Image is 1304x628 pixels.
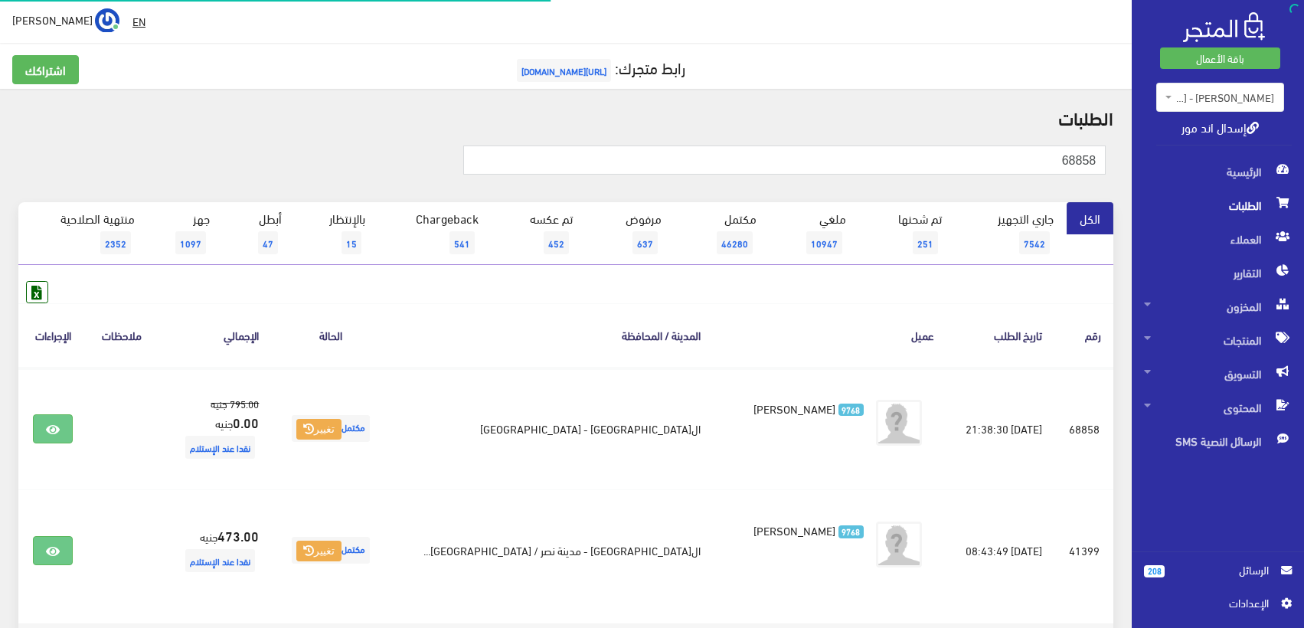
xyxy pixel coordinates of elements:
[12,8,119,32] a: ... [PERSON_NAME]
[713,303,946,367] th: عميل
[233,412,259,432] strong: 0.00
[292,537,370,564] span: مكتمل
[1144,222,1292,256] span: العملاء
[185,436,255,459] span: نقدا عند الإستلام
[1183,12,1265,42] img: .
[148,202,224,265] a: جهز1097
[292,415,370,442] span: مكتمل
[87,303,156,367] th: ملاحظات
[1144,391,1292,424] span: المحتوى
[946,489,1055,611] td: [DATE] 08:43:49
[946,303,1055,367] th: تاريخ الطلب
[913,231,938,254] span: 251
[18,107,1113,127] h2: الطلبات
[1144,565,1165,577] span: 208
[1177,561,1269,578] span: الرسائل
[342,231,361,254] span: 15
[156,489,271,611] td: جنيه
[390,489,713,611] td: ال[GEOGRAPHIC_DATA] - مدينة نصر / [GEOGRAPHIC_DATA]...
[1132,424,1304,458] a: الرسائل النصية SMS
[1175,90,1274,105] span: esdalandmore - مصر - اسدال اند مور
[1144,424,1292,458] span: الرسائل النصية SMS
[1156,594,1268,611] span: اﻹعدادات
[753,397,835,419] span: [PERSON_NAME]
[513,53,685,81] a: رابط متجرك:[URL][DOMAIN_NAME]
[100,231,131,254] span: 2352
[1132,391,1304,424] a: المحتوى
[463,146,1106,175] input: بحث ( رقم الطلب, رقم الهاتف, الإسم, البريد اﻹلكتروني )...
[492,202,587,265] a: تم عكسه452
[1054,489,1113,611] td: 41399
[95,8,119,33] img: ...
[876,522,922,567] img: avatar.png
[876,400,922,446] img: avatar.png
[175,231,206,254] span: 1097
[12,55,79,84] a: اشتراكك
[737,400,863,417] a: 9768 [PERSON_NAME]
[223,202,294,265] a: أبطل47
[296,541,342,562] button: تغيير
[258,231,278,254] span: 47
[18,202,148,265] a: منتهية الصلاحية2352
[753,519,835,541] span: [PERSON_NAME]
[859,202,955,265] a: تم شحنها251
[295,202,378,265] a: بالإنتظار15
[1132,256,1304,289] a: التقارير
[390,368,713,490] td: ال[GEOGRAPHIC_DATA] - [GEOGRAPHIC_DATA]
[1019,231,1050,254] span: 7542
[1144,323,1292,357] span: المنتجات
[806,231,842,254] span: 10947
[217,525,259,545] strong: 473.00
[1156,83,1284,112] span: esdalandmore - مصر - اسدال اند مور
[1144,188,1292,222] span: الطلبات
[449,231,475,254] span: 541
[737,522,863,538] a: 9768 [PERSON_NAME]
[632,231,658,254] span: 637
[586,202,675,265] a: مرفوض637
[717,231,753,254] span: 46280
[838,404,864,417] span: 9768
[1144,289,1292,323] span: المخزون
[126,8,152,35] a: EN
[378,202,492,265] a: Chargeback541
[1054,303,1113,367] th: رقم
[211,394,259,413] s: 795.00 جنيه
[1067,202,1113,234] a: الكل
[955,202,1067,265] a: جاري التجهيز7542
[517,59,611,82] span: [URL][DOMAIN_NAME]
[1132,323,1304,357] a: المنتجات
[770,202,859,265] a: ملغي10947
[1132,155,1304,188] a: الرئيسية
[132,11,145,31] u: EN
[1144,561,1292,594] a: 208 الرسائل
[1144,155,1292,188] span: الرئيسية
[156,303,271,367] th: اﻹجمالي
[271,303,389,367] th: الحالة
[544,231,569,254] span: 452
[296,419,342,440] button: تغيير
[838,525,864,538] span: 9768
[18,303,87,367] th: الإجراءات
[1144,256,1292,289] span: التقارير
[946,368,1055,490] td: [DATE] 21:38:30
[1132,222,1304,256] a: العملاء
[185,549,255,572] span: نقدا عند الإستلام
[1144,594,1292,619] a: اﻹعدادات
[12,10,93,29] span: [PERSON_NAME]
[1160,47,1280,69] a: باقة الأعمال
[1144,357,1292,391] span: التسويق
[675,202,770,265] a: مكتمل46280
[156,368,271,490] td: جنيه
[1132,289,1304,323] a: المخزون
[1132,188,1304,222] a: الطلبات
[390,303,713,367] th: المدينة / المحافظة
[1181,116,1259,138] a: إسدال اند مور
[1054,368,1113,490] td: 68858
